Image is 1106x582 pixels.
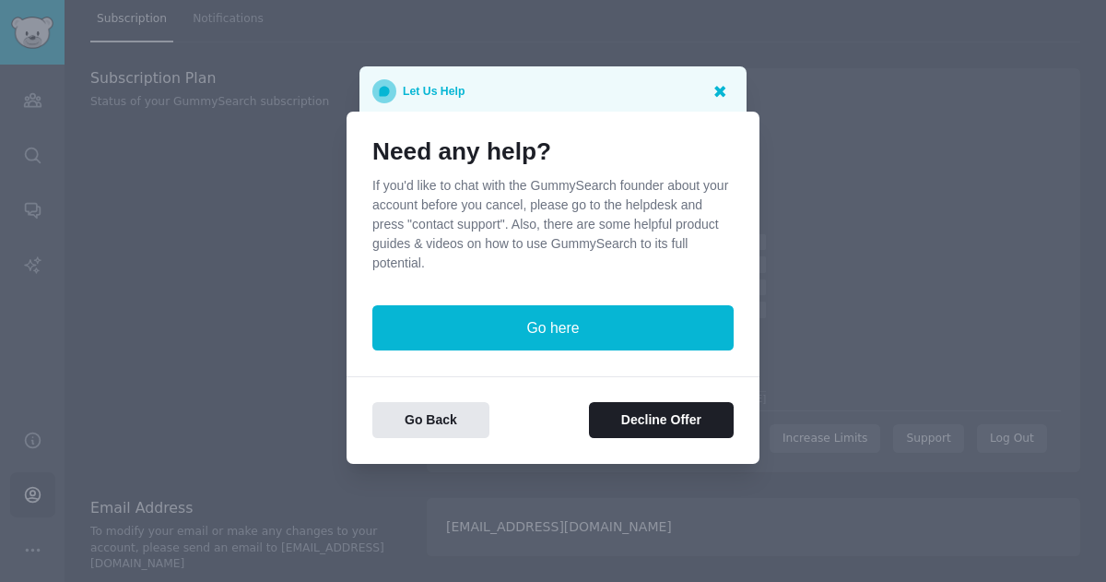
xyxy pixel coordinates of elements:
button: Go here [372,305,734,350]
button: Decline Offer [589,402,734,438]
button: Go Back [372,402,489,438]
p: If you'd like to chat with the GummySearch founder about your account before you cancel, please g... [372,176,734,273]
h1: Need any help? [372,137,734,167]
p: Let Us Help [403,79,465,103]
